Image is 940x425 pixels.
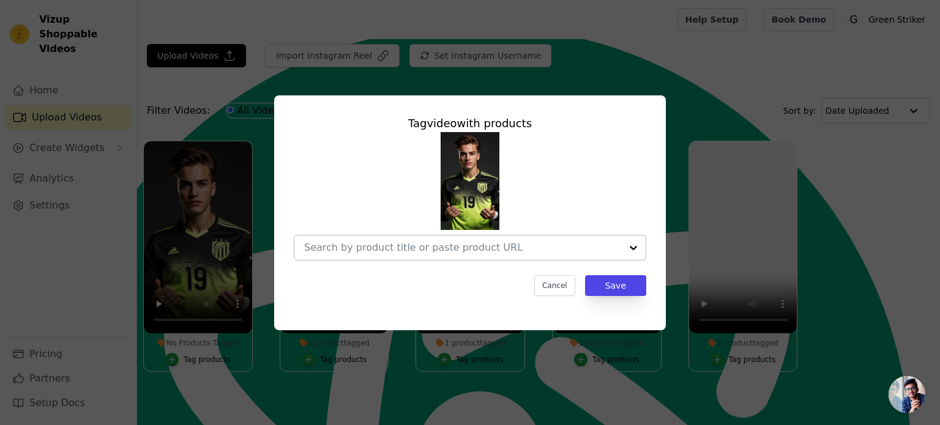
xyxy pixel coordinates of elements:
img: tn-b52189f8a12e448aa56ff7631cb0b90b.png [441,132,499,230]
div: Tag video with products [294,115,646,132]
div: Open chat [889,376,925,413]
button: Save [585,275,646,296]
input: Search by product title or paste product URL [304,242,621,253]
button: Cancel [534,275,575,296]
